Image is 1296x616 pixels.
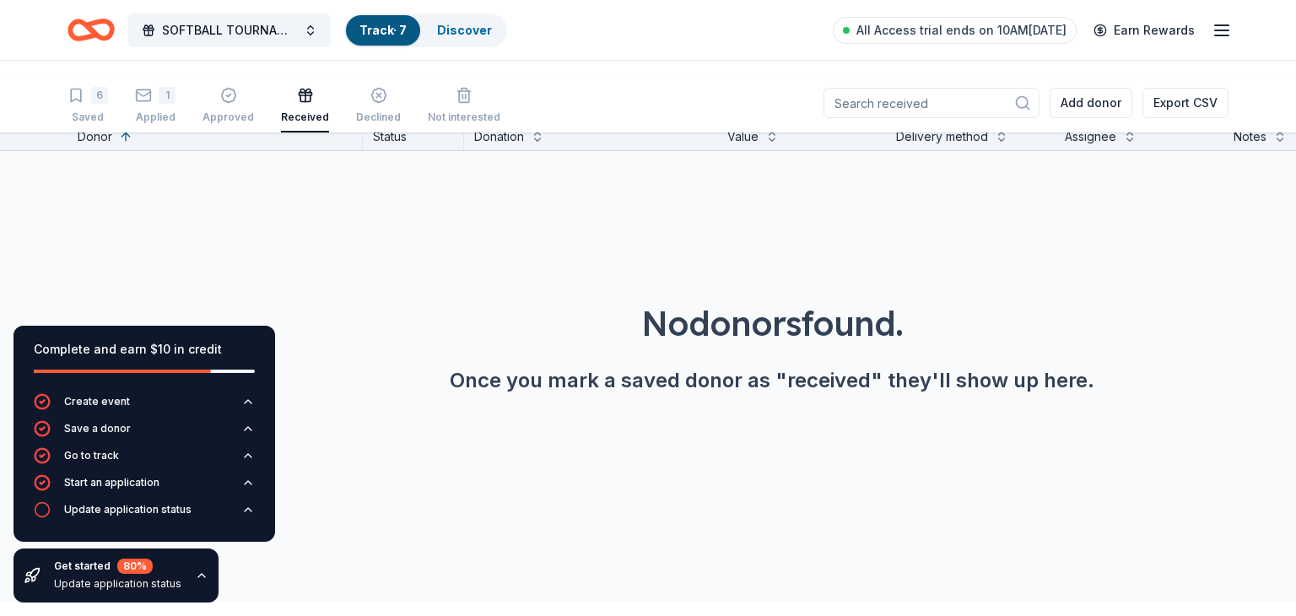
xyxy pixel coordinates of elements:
button: Update application status [34,501,255,528]
div: Start an application [64,476,159,489]
div: Applied [135,111,175,124]
span: All Access trial ends on 10AM[DATE] [856,20,1066,41]
div: Assignee [1065,127,1116,147]
div: Saved [67,111,108,124]
div: Status [363,120,464,150]
div: Donation [474,127,524,147]
div: Declined [356,111,401,124]
a: Home [67,10,115,50]
div: Go to track [64,449,119,462]
button: Declined [356,80,401,132]
div: Approved [202,111,254,124]
button: Approved [202,80,254,132]
div: 1 [159,87,175,104]
div: Value [727,127,759,147]
a: All Access trial ends on 10AM[DATE] [833,17,1077,44]
button: Export CSV [1142,88,1228,118]
button: Add donor [1050,88,1132,118]
div: Received [281,111,329,124]
div: Update application status [54,577,181,591]
a: Earn Rewards [1083,15,1205,46]
div: 6 [91,87,108,104]
button: Received [281,80,329,132]
input: Search received [823,88,1039,118]
button: Not interested [428,80,500,132]
a: Discover [437,23,492,37]
button: Create event [34,393,255,420]
button: Go to track [34,447,255,474]
button: Start an application [34,474,255,501]
button: 6Saved [67,80,108,132]
button: SOFTBALL TOURNAMENT 10U [128,14,331,47]
div: Not interested [428,111,500,124]
div: Get started [54,559,181,574]
div: Delivery method [896,127,988,147]
div: 80 % [117,559,153,574]
div: Notes [1234,127,1266,147]
button: Track· 7Discover [344,14,507,47]
div: Complete and earn $10 in credit [34,339,255,359]
div: Save a donor [64,422,131,435]
a: Track· 7 [359,23,407,37]
span: SOFTBALL TOURNAMENT 10U [162,20,297,41]
div: Create event [64,395,130,408]
div: Update application status [64,503,192,516]
button: 1Applied [135,80,175,132]
div: Donor [78,127,112,147]
button: Save a donor [34,420,255,447]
